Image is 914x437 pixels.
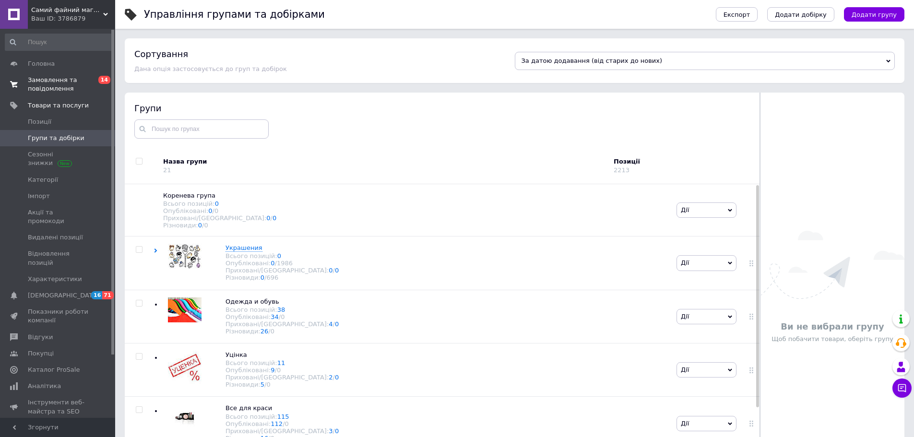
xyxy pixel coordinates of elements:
span: Покупці [28,349,54,358]
span: Показники роботи компанії [28,307,89,325]
div: Приховані/[GEOGRAPHIC_DATA]: [226,320,339,328]
span: Додати добірку [775,11,827,18]
div: Приховані/[GEOGRAPHIC_DATA]: [226,267,339,274]
a: 2 [329,374,332,381]
span: Відгуки [28,333,53,342]
div: Опубліковані: [226,313,339,320]
div: Позиції [614,157,695,166]
span: Групи та добірки [28,134,84,142]
span: / [268,328,274,335]
span: / [202,222,208,229]
div: Групи [134,102,750,114]
div: 0 [204,222,208,229]
div: 0 [271,328,274,335]
a: 0 [335,267,339,274]
span: Дана опція застосовується до груп та добірок [134,65,287,72]
a: 34 [271,313,279,320]
input: Пошук по групах [134,119,269,139]
span: / [283,420,289,427]
a: 0 [335,427,339,435]
span: / [275,260,293,267]
a: 0 [335,374,339,381]
a: 4 [329,320,332,328]
div: Опубліковані: [226,260,339,267]
span: Видалені позиції [28,233,83,242]
a: 26 [261,328,269,335]
div: Всього позицій: [226,306,339,313]
div: 0 [214,207,218,214]
span: / [279,313,285,320]
span: Акції та промокоди [28,208,89,225]
a: 11 [277,359,285,366]
span: Головна [28,59,55,68]
span: Відновлення позицій [28,249,89,267]
span: Товари та послуги [28,101,89,110]
span: [DEMOGRAPHIC_DATA] [28,291,99,300]
span: 14 [98,76,110,84]
div: 696 [266,274,278,281]
div: Опубліковані: [226,366,339,374]
span: Одежда и обувь [226,298,279,305]
span: Позиції [28,118,51,126]
span: Імпорт [28,192,50,201]
span: 16 [91,291,102,299]
a: 0 [329,267,332,274]
span: / [271,214,277,222]
img: Украшения [168,244,202,269]
button: Чат з покупцем [892,378,912,398]
span: Украшения [226,244,262,251]
a: 112 [271,420,283,427]
p: Ви не вибрали групу [765,320,900,332]
img: Все для краси [168,404,202,429]
span: Дії [681,206,689,213]
a: 115 [277,413,289,420]
div: 2213 [614,166,629,174]
span: Дії [681,259,689,266]
div: Всього позицій: [226,413,339,420]
div: Опубліковані: [163,207,667,214]
span: Все для краси [226,404,272,412]
a: 0 [215,200,219,207]
div: Різновиди: [226,328,339,335]
div: 21 [163,166,171,174]
span: Каталог ProSale [28,366,80,374]
div: Назва групи [163,157,606,166]
a: 0 [335,320,339,328]
img: Уцінка [168,351,202,384]
div: Приховані/[GEOGRAPHIC_DATA]: [226,427,339,435]
a: 9 [271,366,274,374]
span: / [213,207,219,214]
span: Дії [681,420,689,427]
span: Дії [681,313,689,320]
div: Всього позицій: [163,200,667,207]
span: Коренева група [163,192,215,199]
a: 0 [266,214,270,222]
div: Ваш ID: 3786879 [31,14,115,23]
span: Аналітика [28,382,61,390]
span: Уцінка [226,351,247,358]
span: Категорії [28,176,58,184]
div: 0 [285,420,289,427]
a: 38 [277,306,285,313]
a: 0 [261,274,264,281]
span: Інструменти веб-майстра та SEO [28,398,89,415]
img: Одежда и обувь [168,297,202,322]
a: 0 [198,222,202,229]
span: Замовлення та повідомлення [28,76,89,93]
span: Характеристики [28,275,82,283]
a: 5 [261,381,264,388]
div: 0 [277,366,281,374]
span: Сезонні знижки [28,150,89,167]
button: Експорт [716,7,758,22]
div: Різновиди: [163,222,667,229]
span: За датою додавання (від старих до нових) [522,57,663,64]
a: 0 [277,252,281,260]
a: 0 [208,207,212,214]
p: Щоб побачити товари, оберіть групу [765,335,900,343]
span: Самий файний магазин [31,6,103,14]
div: Різновиди: [226,381,339,388]
div: Опубліковані: [226,420,339,427]
span: / [333,374,339,381]
h1: Управління групами та добірками [144,9,325,20]
span: Експорт [724,11,750,18]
